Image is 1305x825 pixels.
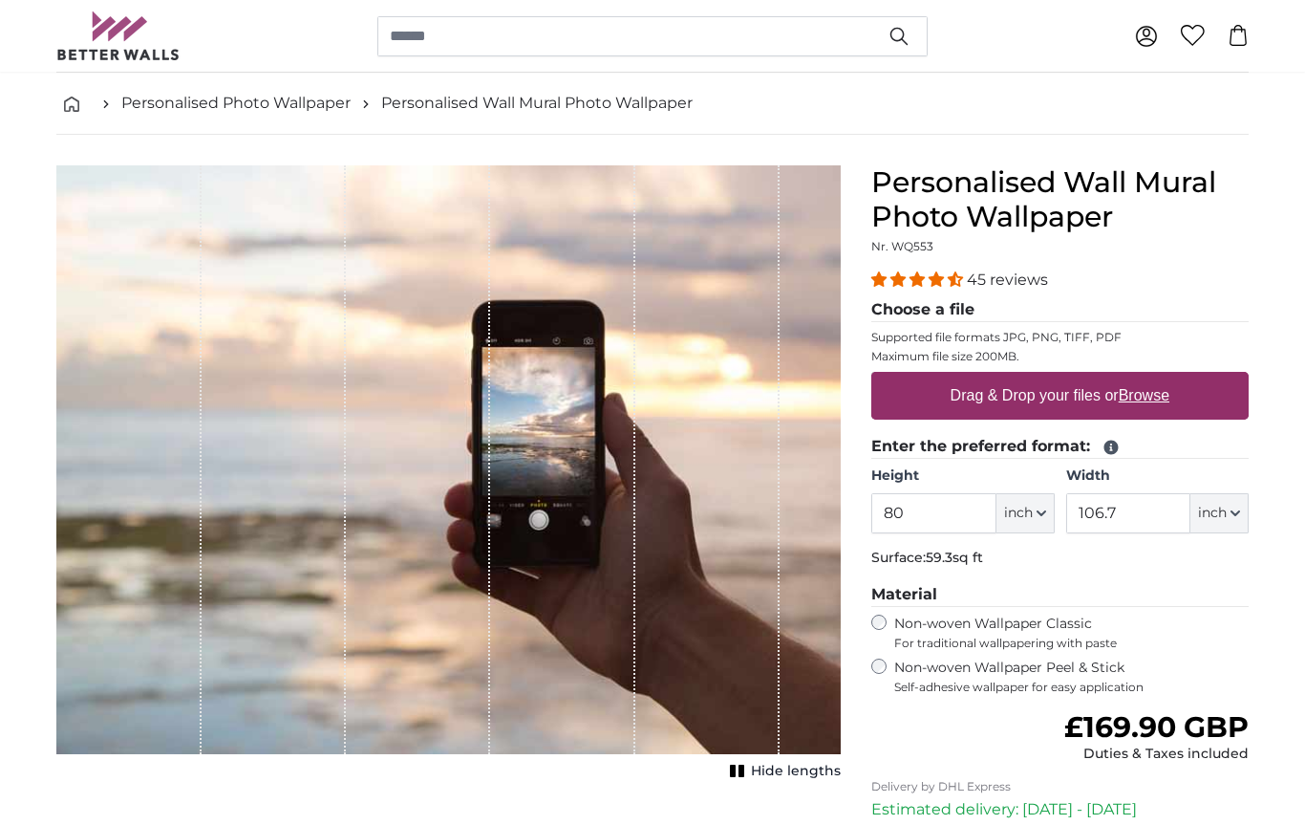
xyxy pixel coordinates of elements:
[56,73,1249,135] nav: breadcrumbs
[724,758,841,785] button: Hide lengths
[1064,709,1249,745] span: £169.90 GBP
[871,583,1249,607] legend: Material
[996,493,1055,533] button: inch
[894,615,1249,651] label: Non-woven Wallpaper Classic
[56,11,181,60] img: Betterwalls
[381,92,693,115] a: Personalised Wall Mural Photo Wallpaper
[56,165,841,785] div: 1 of 1
[871,467,1054,486] label: Height
[871,779,1249,794] p: Delivery by DHL Express
[871,298,1249,322] legend: Choose a file
[871,239,933,253] span: Nr. WQ553
[871,165,1249,234] h1: Personalised Wall Mural Photo Wallpaper
[894,680,1249,695] span: Self-adhesive wallpaper for easy application
[894,659,1249,695] label: Non-woven Wallpaper Peel & Stick
[871,435,1249,459] legend: Enter the preferred format:
[1064,745,1249,764] div: Duties & Taxes included
[1190,493,1249,533] button: inch
[871,549,1249,568] p: Surface:
[1119,387,1169,403] u: Browse
[926,549,983,566] span: 59.3sq ft
[1066,467,1249,486] label: Width
[894,636,1249,651] span: For traditional wallpapering with paste
[871,271,967,289] span: 4.36 stars
[871,798,1249,821] p: Estimated delivery: [DATE] - [DATE]
[943,377,1177,415] label: Drag & Drop your files or
[871,330,1249,345] p: Supported file formats JPG, PNG, TIFF, PDF
[751,762,841,781] span: Hide lengths
[1004,504,1033,523] span: inch
[1198,504,1227,523] span: inch
[871,349,1249,364] p: Maximum file size 200MB.
[121,92,351,115] a: Personalised Photo Wallpaper
[967,271,1048,289] span: 45 reviews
